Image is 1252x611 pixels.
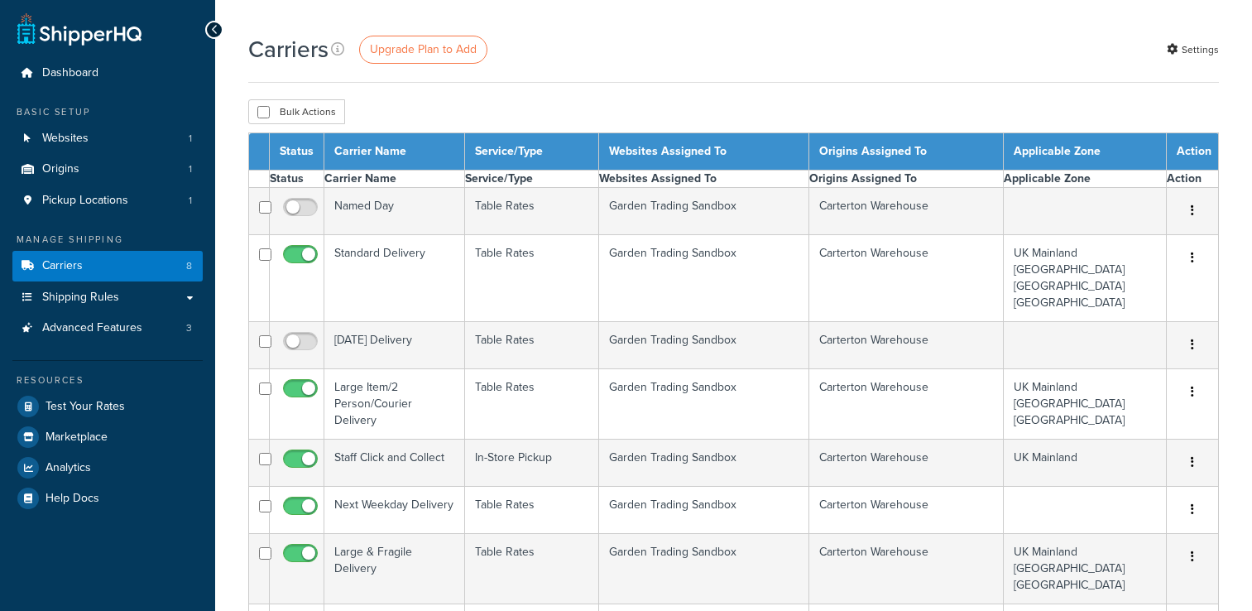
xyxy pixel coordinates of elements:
span: 8 [186,259,192,273]
td: Garden Trading Sandbox [599,534,808,604]
a: Pickup Locations 1 [12,185,203,216]
span: Upgrade Plan to Add [370,41,477,58]
td: Next Weekday Delivery [324,487,465,534]
span: Pickup Locations [42,194,128,208]
a: Upgrade Plan to Add [359,36,487,64]
td: In-Store Pickup [464,440,598,487]
td: Carterton Warehouse [808,534,1003,604]
td: UK Mainland [1003,440,1166,487]
th: Action [1167,171,1219,188]
td: Table Rates [464,322,598,369]
span: Help Docs [46,492,99,506]
span: 3 [186,321,192,335]
li: Origins [12,154,203,185]
th: Service/Type [464,133,598,171]
span: Origins [42,162,79,176]
a: Advanced Features 3 [12,313,203,344]
td: Garden Trading Sandbox [599,322,808,369]
h1: Carriers [248,33,329,65]
td: Table Rates [464,534,598,604]
th: Applicable Zone [1003,171,1166,188]
td: Table Rates [464,235,598,322]
a: ShipperHQ Home [17,12,142,46]
span: Carriers [42,259,83,273]
a: Marketplace [12,422,203,452]
span: Test Your Rates [46,400,125,414]
td: Garden Trading Sandbox [599,369,808,440]
a: Carriers 8 [12,251,203,281]
th: Applicable Zone [1003,133,1166,171]
span: 1 [189,132,192,146]
td: UK Mainland [GEOGRAPHIC_DATA] [GEOGRAPHIC_DATA] [1003,369,1166,440]
td: Garden Trading Sandbox [599,440,808,487]
div: Manage Shipping [12,233,203,247]
li: Carriers [12,251,203,281]
span: Dashboard [42,66,98,80]
td: Carterton Warehouse [808,235,1003,322]
th: Carrier Name [324,171,465,188]
td: Carterton Warehouse [808,369,1003,440]
td: Table Rates [464,487,598,534]
td: UK Mainland [GEOGRAPHIC_DATA] [GEOGRAPHIC_DATA] [1003,534,1166,604]
span: 1 [189,194,192,208]
a: Websites 1 [12,123,203,154]
td: Large Item/2 Person/Courier Delivery [324,369,465,440]
th: Action [1167,133,1219,171]
td: Standard Delivery [324,235,465,322]
li: Websites [12,123,203,154]
td: Garden Trading Sandbox [599,487,808,534]
div: Resources [12,373,203,387]
th: Status [270,133,324,171]
span: Shipping Rules [42,291,119,305]
td: Staff Click and Collect [324,440,465,487]
td: Carterton Warehouse [808,440,1003,487]
a: Settings [1167,38,1219,61]
td: Table Rates [464,369,598,440]
td: Named Day [324,188,465,235]
div: Basic Setup [12,105,203,119]
span: 1 [189,162,192,176]
th: Websites Assigned To [599,171,808,188]
span: Advanced Features [42,321,142,335]
span: Websites [42,132,89,146]
td: Carterton Warehouse [808,188,1003,235]
a: Analytics [12,453,203,483]
td: UK Mainland [GEOGRAPHIC_DATA] [GEOGRAPHIC_DATA] [GEOGRAPHIC_DATA] [1003,235,1166,322]
a: Origins 1 [12,154,203,185]
th: Origins Assigned To [808,133,1003,171]
th: Origins Assigned To [808,171,1003,188]
th: Websites Assigned To [599,133,808,171]
th: Service/Type [464,171,598,188]
a: Help Docs [12,484,203,513]
td: Table Rates [464,188,598,235]
td: Garden Trading Sandbox [599,188,808,235]
td: [DATE] Delivery [324,322,465,369]
li: Advanced Features [12,313,203,344]
td: Carterton Warehouse [808,487,1003,534]
a: Test Your Rates [12,392,203,421]
th: Carrier Name [324,133,465,171]
th: Status [270,171,324,188]
li: Pickup Locations [12,185,203,216]
span: Analytics [46,461,91,475]
span: Marketplace [46,431,108,445]
td: Carterton Warehouse [808,322,1003,369]
a: Dashboard [12,58,203,89]
td: Large & Fragile Delivery [324,534,465,604]
button: Bulk Actions [248,99,345,124]
td: Garden Trading Sandbox [599,235,808,322]
a: Shipping Rules [12,282,203,313]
